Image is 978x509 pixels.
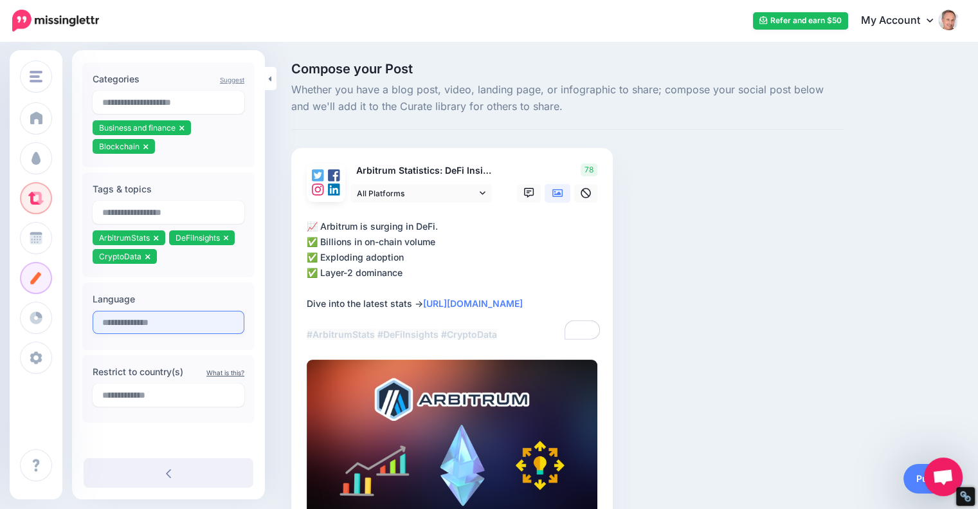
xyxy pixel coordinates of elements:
[93,292,244,307] label: Language
[176,233,220,243] span: DeFiInsights
[848,5,959,37] a: My Account
[959,490,972,503] div: Restore Info Box &#10;&#10;NoFollow Info:&#10; META-Robots NoFollow: &#09;true&#10; META-Robots N...
[357,187,476,200] span: All Platforms
[93,181,244,197] label: Tags & topics
[307,219,602,342] div: 📈 Arbitrum is surging in DeFi. ✅ Billions in on-chain volume ✅ Exploding adoption ✅ Layer-2 domin...
[30,71,42,82] img: menu.png
[99,142,140,151] span: Blockchain
[924,458,963,496] div: Open chat
[99,123,176,133] span: Business and finance
[93,364,244,380] label: Restrict to country(s)
[99,252,141,261] span: CryptoData
[291,82,844,115] span: Whether you have a blog post, video, landing page, or infographic to share; compose your social p...
[93,71,244,87] label: Categories
[581,163,597,176] span: 78
[350,163,493,178] p: Arbitrum Statistics: DeFi Insights, On‑Chain Volume & More
[220,76,244,84] a: Suggest
[99,233,150,243] span: ArbitrumStats
[307,219,602,342] textarea: To enrich screen reader interactions, please activate Accessibility in Grammarly extension settings
[903,464,963,494] a: Publish
[350,184,492,203] a: All Platforms
[12,10,99,32] img: Missinglettr
[753,12,848,30] a: Refer and earn $50
[206,369,244,376] a: What is this?
[291,62,844,75] span: Compose your Post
